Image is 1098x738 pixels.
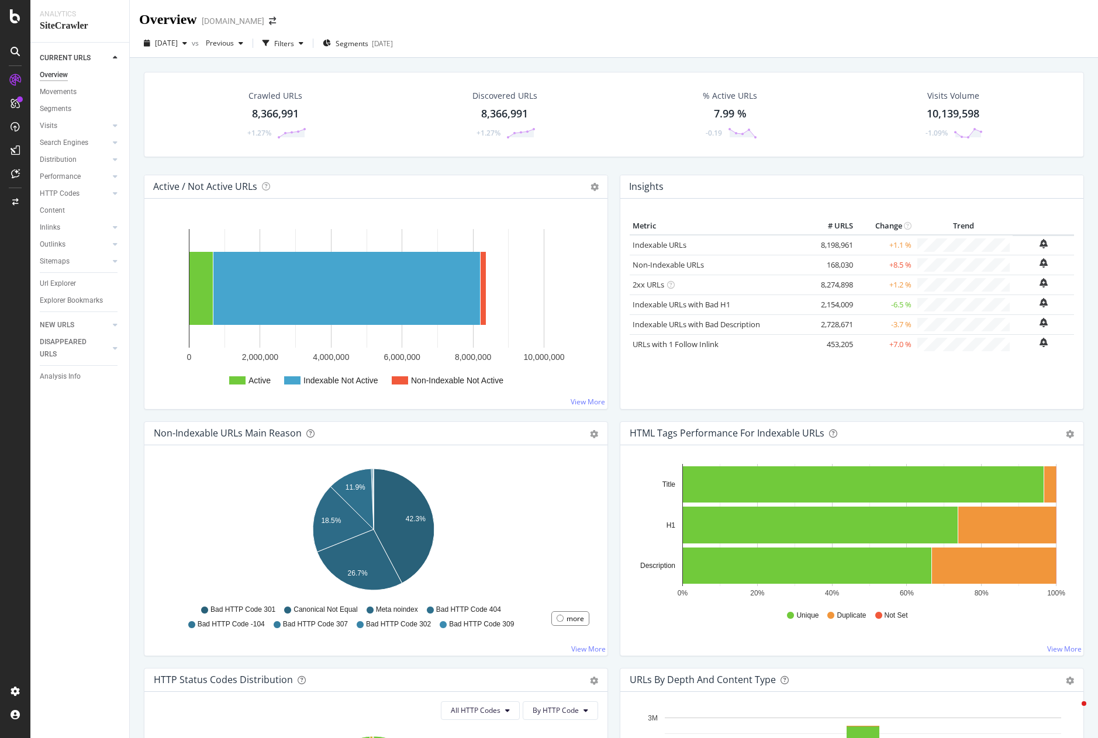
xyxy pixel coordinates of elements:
[153,179,257,195] h4: Active / Not Active URLs
[40,120,109,132] a: Visits
[633,240,686,250] a: Indexable URLs
[40,336,109,361] a: DISAPPEARED URLS
[192,38,201,48] span: vs
[40,137,109,149] a: Search Engines
[472,90,537,102] div: Discovered URLs
[809,294,856,314] td: 2,154,009
[441,701,520,720] button: All HTTP Codes
[154,464,594,600] svg: A chart.
[856,217,914,235] th: Change
[40,319,109,331] a: NEW URLS
[633,279,664,290] a: 2xx URLs
[856,294,914,314] td: -6.5 %
[376,605,418,615] span: Meta noindex
[201,34,248,53] button: Previous
[856,235,914,255] td: +1.1 %
[303,376,378,385] text: Indexable Not Active
[40,238,109,251] a: Outlinks
[202,15,264,27] div: [DOMAIN_NAME]
[40,69,121,81] a: Overview
[269,17,276,25] div: arrow-right-arrow-left
[40,69,68,81] div: Overview
[372,39,393,48] div: [DATE]
[533,705,579,715] span: By HTTP Code
[154,427,302,439] div: Non-Indexable URLs Main Reason
[523,352,564,362] text: 10,000,000
[1058,698,1086,726] iframe: Intercom live chat
[318,34,398,53] button: Segments[DATE]
[451,705,500,715] span: All HTTP Codes
[885,611,908,621] span: Not Set
[926,128,948,138] div: -1.09%
[366,619,431,629] span: Bad HTTP Code 302
[809,314,856,334] td: 2,728,671
[346,483,365,491] text: 11.9%
[640,562,675,570] text: Description
[571,644,606,654] a: View More
[40,86,121,98] a: Movements
[856,314,914,334] td: -3.7 %
[40,9,120,19] div: Analytics
[139,34,192,53] button: [DATE]
[809,235,856,255] td: 8,198,961
[927,106,979,122] div: 10,139,598
[630,464,1070,600] svg: A chart.
[40,370,81,383] div: Analysis Info
[590,430,598,438] div: gear
[1047,644,1082,654] a: View More
[40,336,99,361] div: DISAPPEARED URLS
[856,334,914,354] td: +7.0 %
[809,255,856,275] td: 168,030
[809,334,856,354] td: 453,205
[40,205,121,217] a: Content
[706,128,722,138] div: -0.19
[321,517,341,525] text: 18.5%
[809,217,856,235] th: # URLS
[348,569,368,577] text: 26.7%
[198,619,265,629] span: Bad HTTP Code -104
[252,106,299,122] div: 8,366,991
[40,370,121,383] a: Analysis Info
[662,480,676,488] text: Title
[40,205,65,217] div: Content
[1040,239,1048,248] div: bell-plus
[455,352,491,362] text: 8,000,000
[629,179,664,195] h4: Insights
[248,90,302,102] div: Crawled URLs
[630,427,824,439] div: HTML Tags Performance for Indexable URLs
[40,103,71,115] div: Segments
[571,397,605,407] a: View More
[1066,677,1074,685] div: gear
[1040,258,1048,268] div: bell-plus
[449,619,514,629] span: Bad HTTP Code 309
[40,294,121,307] a: Explorer Bookmarks
[1040,318,1048,327] div: bell-plus
[40,255,70,268] div: Sitemaps
[796,611,819,621] span: Unique
[406,515,426,523] text: 42.3%
[258,34,308,53] button: Filters
[40,52,109,64] a: CURRENT URLS
[809,275,856,294] td: 8,274,898
[436,605,501,615] span: Bad HTTP Code 404
[313,352,349,362] text: 4,000,000
[40,137,88,149] div: Search Engines
[633,339,719,349] a: URLs with 1 Follow Inlink
[274,39,294,48] div: Filters
[40,103,121,115] a: Segments
[154,217,598,400] svg: A chart.
[40,171,109,183] a: Performance
[40,52,91,64] div: CURRENT URLS
[242,352,278,362] text: 2,000,000
[187,352,192,362] text: 0
[633,319,760,330] a: Indexable URLs with Bad Description
[856,255,914,275] td: +8.5 %
[633,299,730,310] a: Indexable URLs with Bad H1
[40,278,121,290] a: Url Explorer
[914,217,1013,235] th: Trend
[630,674,776,685] div: URLs by Depth and Content Type
[40,238,65,251] div: Outlinks
[714,106,747,122] div: 7.99 %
